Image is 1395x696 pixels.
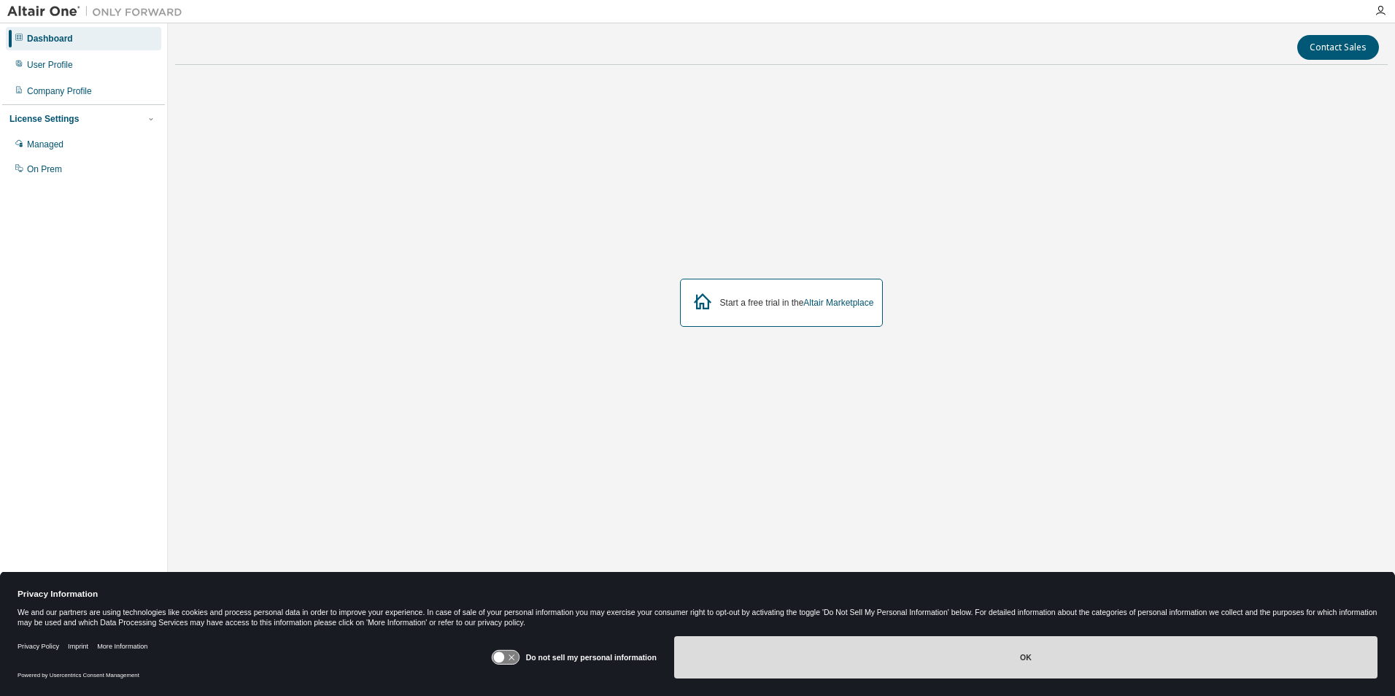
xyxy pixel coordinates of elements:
[27,139,63,150] div: Managed
[9,113,79,125] div: License Settings
[27,59,73,71] div: User Profile
[27,163,62,175] div: On Prem
[1297,35,1379,60] button: Contact Sales
[27,33,73,45] div: Dashboard
[803,298,873,308] a: Altair Marketplace
[27,85,92,97] div: Company Profile
[720,297,874,309] div: Start a free trial in the
[7,4,190,19] img: Altair One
